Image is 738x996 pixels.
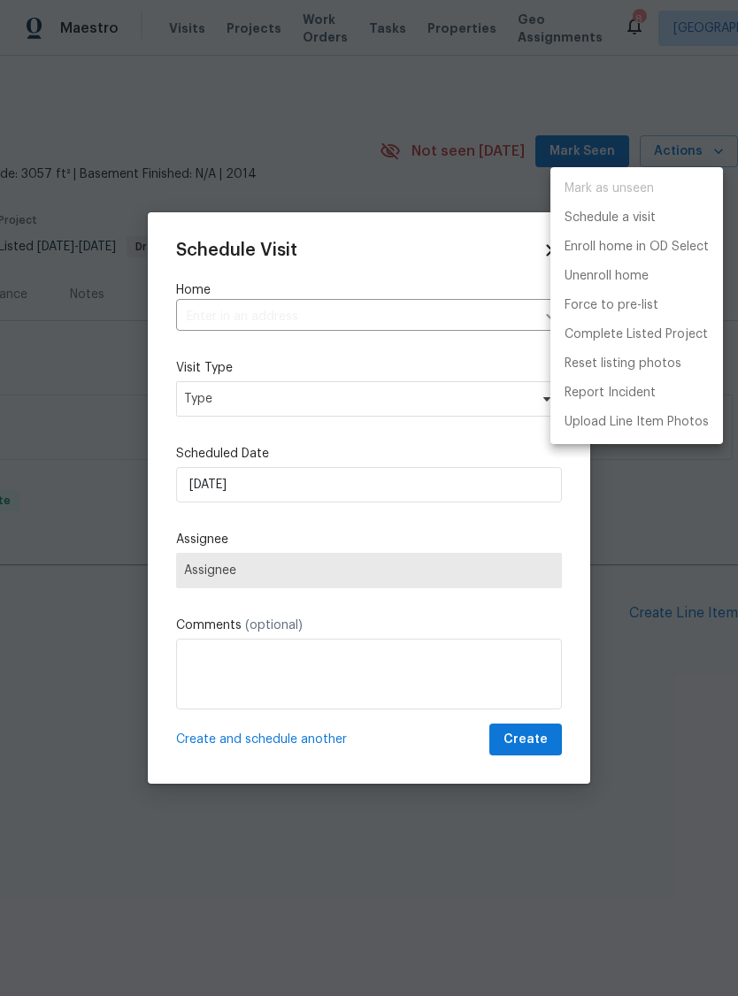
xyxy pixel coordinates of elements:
[565,267,649,286] p: Unenroll home
[565,355,681,373] p: Reset listing photos
[565,326,708,344] p: Complete Listed Project
[565,238,709,257] p: Enroll home in OD Select
[565,384,656,402] p: Report Incident
[565,413,709,432] p: Upload Line Item Photos
[565,296,658,315] p: Force to pre-list
[565,209,656,227] p: Schedule a visit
